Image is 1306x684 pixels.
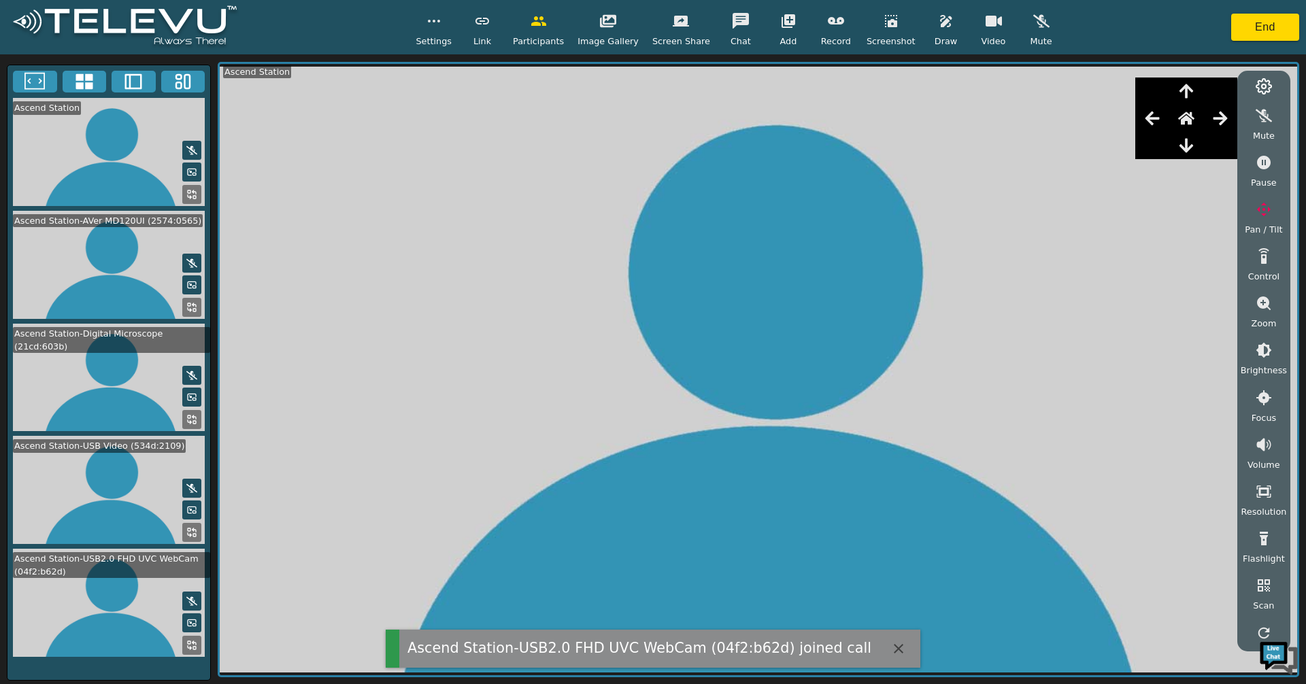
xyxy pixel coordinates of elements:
button: Replace Feed [182,523,201,542]
div: Minimize live chat window [223,7,256,39]
button: Mute [182,592,201,611]
div: Ascend Station-AVer MD120UI (2574:0565) [13,214,203,227]
img: logoWhite.png [7,2,243,53]
button: Mute [182,366,201,385]
span: Image Gallery [577,35,639,48]
img: d_736959983_company_1615157101543_736959983 [23,63,57,97]
div: Ascend Station-USB2.0 FHD UVC WebCam (04f2:b62d) joined call [407,638,871,659]
button: Two Window Medium [112,71,156,92]
span: Mute [1253,129,1275,142]
span: Link [473,35,491,48]
button: Fullscreen [13,71,57,92]
button: Picture in Picture [182,500,201,519]
span: Screenshot [867,35,916,48]
button: Three Window Medium [161,71,205,92]
span: Pan / Tilt [1245,223,1282,236]
span: Volume [1248,458,1280,471]
div: Ascend Station [223,65,291,78]
button: Mute [182,479,201,498]
button: Replace Feed [182,185,201,204]
button: 4x4 [63,71,107,92]
span: Chat [731,35,751,48]
span: Screen Share [652,35,710,48]
div: Ascend Station-USB Video (534d:2109) [13,439,186,452]
button: Replace Feed [182,636,201,655]
button: Picture in Picture [182,275,201,294]
span: Mute [1030,35,1052,48]
img: Chat Widget [1258,636,1299,677]
span: Settings [416,35,452,48]
textarea: Type your message and hit 'Enter' [7,371,259,419]
span: Control [1248,270,1279,283]
div: Ascend Station-USB2.0 FHD UVC WebCam (04f2:b62d) [13,552,210,578]
span: Participants [513,35,564,48]
div: Ascend Station-Digital Microscope (21cd:603b) [13,327,210,353]
span: Focus [1252,411,1277,424]
span: Resolution [1241,505,1286,518]
span: Record [821,35,851,48]
button: Picture in Picture [182,613,201,632]
span: Pause [1251,176,1277,189]
button: Replace Feed [182,298,201,317]
button: End [1231,14,1299,41]
button: Mute [182,254,201,273]
div: Ascend Station [13,101,81,114]
span: Scan [1253,599,1274,612]
button: Replace Feed [182,410,201,429]
span: Draw [935,35,957,48]
span: Zoom [1251,317,1276,330]
span: Add [780,35,797,48]
span: Flashlight [1243,552,1285,565]
button: Picture in Picture [182,163,201,182]
button: Mute [182,141,201,160]
span: Video [982,35,1006,48]
span: Brightness [1241,364,1287,377]
span: We're online! [79,171,188,309]
div: Chat with us now [71,71,229,89]
button: Picture in Picture [182,388,201,407]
